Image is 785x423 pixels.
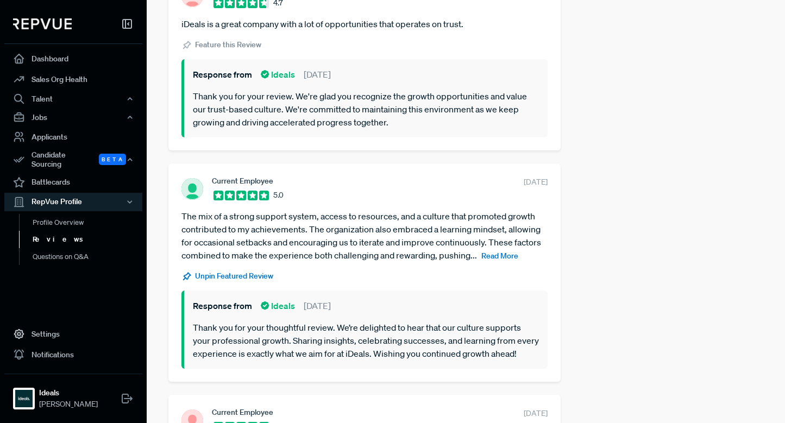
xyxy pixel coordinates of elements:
img: Ideals [15,390,33,407]
button: RepVue Profile [4,193,142,211]
span: Read More [481,251,518,261]
button: Talent [4,90,142,108]
span: Current Employee [212,176,273,185]
p: Thank you for your thoughtful review. We’re delighted to hear that our culture supports your prof... [193,321,539,360]
button: Candidate Sourcing Beta [4,147,142,172]
span: Feature this Review [195,39,261,50]
a: Notifications [4,344,142,365]
a: IdealsIdeals[PERSON_NAME] [4,374,142,414]
span: Ideals [261,68,295,81]
a: Battlecards [4,172,142,193]
span: 5.0 [273,190,284,201]
strong: Ideals [39,387,98,399]
a: Applicants [4,127,142,147]
a: Profile Overview [19,214,157,231]
span: Response from [193,68,252,81]
article: The mix of a strong support system, access to resources, and a culture that promoted growth contr... [181,210,548,262]
span: [DATE] [304,68,331,81]
span: Unpin Featured Review [195,270,273,282]
p: Thank you for your review. We're glad you recognize the growth opportunities and value our trust-... [193,90,539,129]
a: Dashboard [4,48,142,69]
span: Beta [99,154,126,165]
a: Settings [4,324,142,344]
span: [PERSON_NAME] [39,399,98,410]
span: Current Employee [212,408,273,416]
img: RepVue [13,18,72,29]
div: Candidate Sourcing [4,147,142,172]
article: iDeals is a great company with a lot of opportunities that operates on trust. [181,17,548,30]
a: Reviews [19,231,157,248]
span: Ideals [261,299,295,312]
span: [DATE] [524,176,548,188]
span: [DATE] [524,408,548,419]
span: [DATE] [304,299,331,312]
span: Response from [193,299,252,312]
button: Jobs [4,108,142,127]
a: Sales Org Health [4,69,142,90]
a: Questions on Q&A [19,248,157,266]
